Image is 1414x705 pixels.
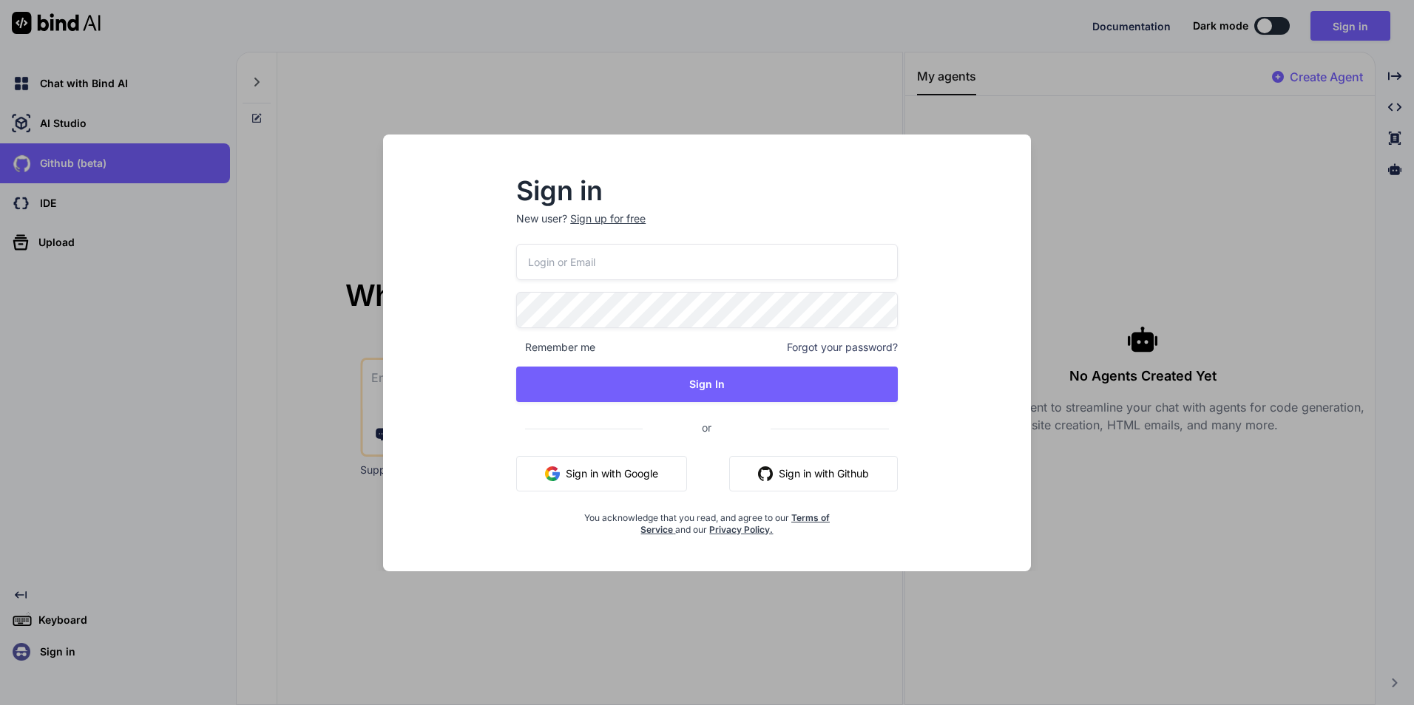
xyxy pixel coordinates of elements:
input: Login or Email [516,244,898,280]
button: Sign In [516,367,898,402]
button: Sign in with Github [729,456,898,491]
img: google [545,466,560,481]
h2: Sign in [516,179,898,202]
a: Terms of Service [640,512,830,535]
span: Remember me [516,340,595,355]
img: github [758,466,773,481]
div: Sign up for free [570,211,646,226]
div: You acknowledge that you read, and agree to our and our [580,503,834,536]
span: or [643,409,771,446]
button: Sign in with Google [516,456,687,491]
a: Privacy Policy. [709,524,773,535]
p: New user? [516,211,898,244]
span: Forgot your password? [787,340,898,355]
